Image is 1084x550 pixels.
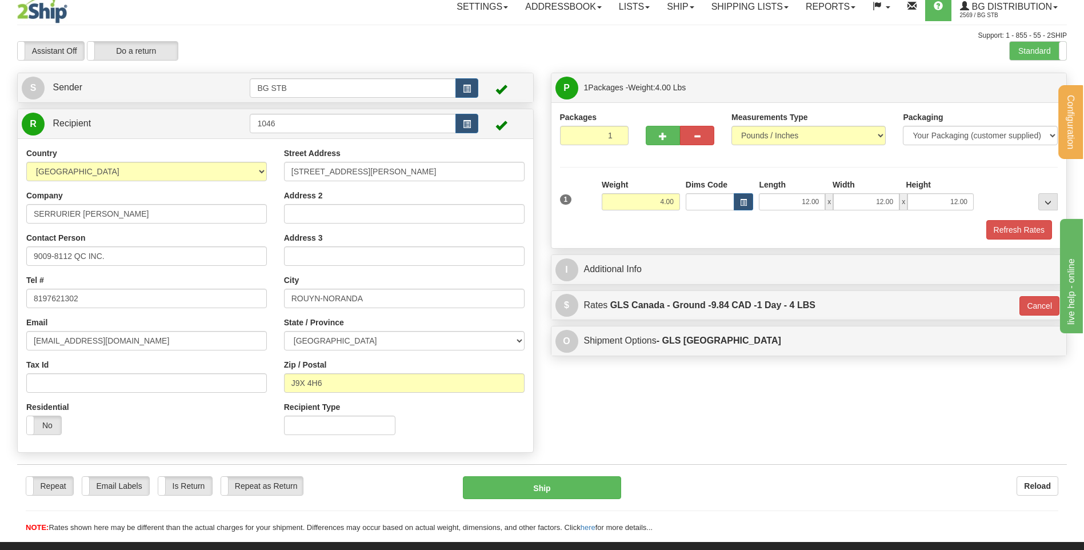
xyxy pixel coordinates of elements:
[906,179,931,190] label: Height
[82,477,149,495] label: Email Labels
[825,193,833,210] span: x
[555,294,1012,317] a: $Rates GLS Canada - Ground -9.84 CAD -1 Day - 4 LBS
[26,148,57,159] label: Country
[602,179,628,190] label: Weight
[18,42,84,60] label: Assistant Off
[1058,85,1083,159] button: Configuration
[284,148,341,159] label: Street Address
[284,317,344,328] label: State / Province
[986,220,1052,240] button: Refresh Rates
[555,258,578,281] span: I
[1024,481,1051,491] b: Reload
[284,232,323,244] label: Address 3
[26,317,47,328] label: Email
[87,42,178,60] label: Do a return
[960,10,1046,21] span: 2569 / BG STB
[26,274,44,286] label: Tel #
[969,2,1052,11] span: BG Distribution
[53,82,82,92] span: Sender
[673,83,686,92] span: Lbs
[284,274,299,286] label: City
[560,194,572,205] span: 1
[1058,217,1083,333] iframe: chat widget
[759,179,786,190] label: Length
[555,258,1063,281] a: IAdditional Info
[555,76,1063,99] a: P 1Packages -Weight:4.00 Lbs
[26,523,49,532] span: NOTE:
[26,477,73,495] label: Repeat
[22,77,45,99] span: S
[22,76,250,99] a: S Sender
[628,83,686,92] span: Weight:
[26,359,49,370] label: Tax Id
[1017,476,1058,496] button: Reload
[26,190,63,201] label: Company
[250,114,455,133] input: Recipient Id
[26,232,85,244] label: Contact Person
[581,523,595,532] a: here
[1010,42,1066,60] label: Standard
[655,83,671,92] span: 4.00
[560,111,597,123] label: Packages
[22,112,225,135] a: R Recipient
[9,7,106,21] div: live help - online
[1038,193,1058,210] div: ...
[221,477,303,495] label: Repeat as Return
[610,294,815,317] label: GLS Canada - Ground - 1 Day - 4 LBS
[899,193,907,210] span: x
[250,78,455,98] input: Sender Id
[17,523,1067,533] div: Rates shown here may be different than the actual charges for your shipment. Differences may occu...
[555,329,1063,353] a: OShipment Options- GLS [GEOGRAPHIC_DATA]
[584,83,589,92] span: 1
[26,401,69,413] label: Residential
[158,477,212,495] label: Is Return
[711,300,757,310] span: 9.84 CAD -
[731,111,808,123] label: Measurements Type
[27,416,61,435] label: No
[463,476,621,499] button: Ship
[833,179,855,190] label: Width
[903,111,943,123] label: Packaging
[284,359,327,370] label: Zip / Postal
[284,162,525,181] input: Enter a location
[657,336,781,345] strong: - GLS [GEOGRAPHIC_DATA]
[555,77,578,99] span: P
[555,294,578,317] span: $
[53,118,91,128] span: Recipient
[686,179,727,190] label: Dims Code
[555,330,578,353] span: O
[22,113,45,135] span: R
[17,31,1067,41] div: Support: 1 - 855 - 55 - 2SHIP
[284,190,323,201] label: Address 2
[284,401,341,413] label: Recipient Type
[584,76,686,99] span: Packages -
[1019,296,1059,316] button: Cancel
